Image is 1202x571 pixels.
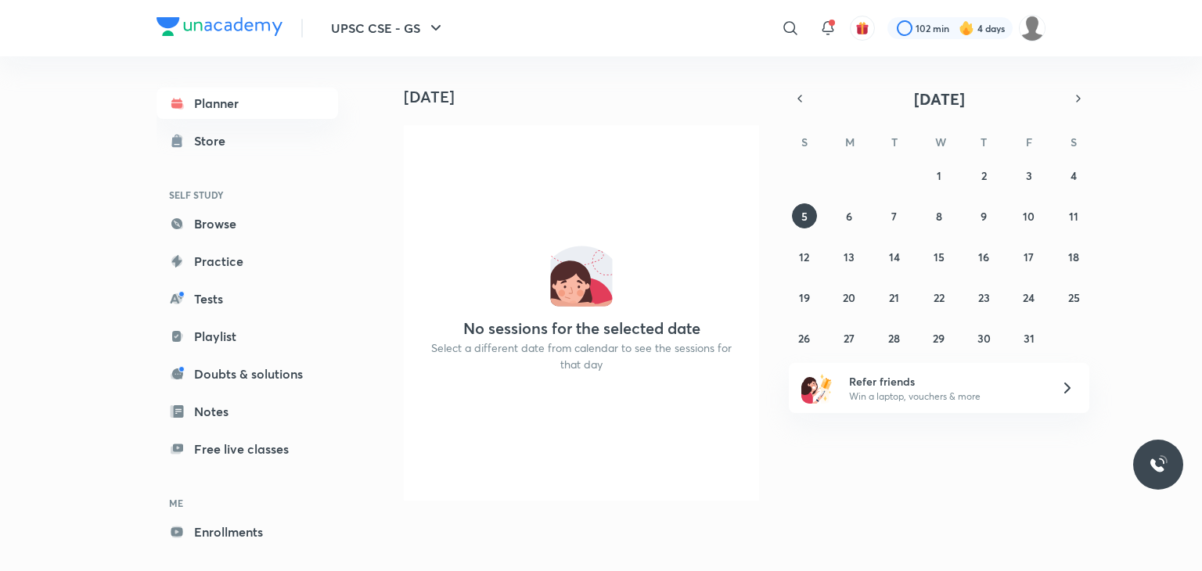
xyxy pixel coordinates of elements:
a: Store [157,125,338,156]
button: October 17, 2025 [1017,244,1042,269]
a: Browse [157,208,338,239]
button: October 4, 2025 [1061,163,1086,188]
a: Enrollments [157,516,338,548]
a: Free live classes [157,433,338,465]
abbr: October 20, 2025 [843,290,855,305]
button: October 20, 2025 [837,285,862,310]
abbr: October 30, 2025 [977,331,991,346]
p: Win a laptop, vouchers & more [849,390,1042,404]
button: October 19, 2025 [792,285,817,310]
button: October 15, 2025 [927,244,952,269]
button: October 2, 2025 [971,163,996,188]
button: October 1, 2025 [927,163,952,188]
img: referral [801,372,833,404]
abbr: October 22, 2025 [934,290,945,305]
abbr: October 21, 2025 [889,290,899,305]
abbr: October 8, 2025 [936,209,942,224]
button: October 25, 2025 [1061,285,1086,310]
img: ttu [1149,455,1168,474]
a: Notes [157,396,338,427]
abbr: October 28, 2025 [888,331,900,346]
button: October 23, 2025 [971,285,996,310]
button: October 31, 2025 [1017,325,1042,350]
abbr: October 18, 2025 [1068,250,1079,264]
abbr: October 17, 2025 [1024,250,1034,264]
abbr: October 31, 2025 [1024,331,1035,346]
img: Company Logo [157,17,283,36]
h4: No sessions for the selected date [463,319,700,338]
abbr: October 15, 2025 [934,250,945,264]
button: October 28, 2025 [882,325,907,350]
span: [DATE] [914,88,965,110]
abbr: October 6, 2025 [846,209,852,224]
button: October 30, 2025 [971,325,996,350]
button: [DATE] [811,88,1067,110]
p: Select a different date from calendar to see the sessions for that day [423,339,740,372]
img: avatar [855,21,869,35]
abbr: October 9, 2025 [981,209,987,224]
button: October 26, 2025 [792,325,817,350]
h6: SELF STUDY [157,181,338,208]
button: October 8, 2025 [927,203,952,228]
abbr: October 23, 2025 [978,290,990,305]
button: avatar [850,16,875,41]
img: No events [550,244,613,307]
abbr: October 29, 2025 [933,331,945,346]
abbr: October 16, 2025 [978,250,989,264]
button: October 6, 2025 [837,203,862,228]
abbr: Tuesday [891,135,898,149]
abbr: October 2, 2025 [981,168,987,183]
abbr: October 3, 2025 [1026,168,1032,183]
a: Planner [157,88,338,119]
button: October 22, 2025 [927,285,952,310]
button: October 9, 2025 [971,203,996,228]
button: October 18, 2025 [1061,244,1086,269]
abbr: October 25, 2025 [1068,290,1080,305]
abbr: October 19, 2025 [799,290,810,305]
abbr: Saturday [1071,135,1077,149]
a: Company Logo [157,17,283,40]
button: October 12, 2025 [792,244,817,269]
button: October 21, 2025 [882,285,907,310]
button: October 10, 2025 [1017,203,1042,228]
button: October 24, 2025 [1017,285,1042,310]
abbr: Friday [1026,135,1032,149]
a: Practice [157,246,338,277]
abbr: October 26, 2025 [798,331,810,346]
img: Dharvi Panchal [1019,15,1045,41]
abbr: Monday [845,135,855,149]
a: Doubts & solutions [157,358,338,390]
abbr: Sunday [801,135,808,149]
button: October 11, 2025 [1061,203,1086,228]
abbr: Wednesday [935,135,946,149]
abbr: October 4, 2025 [1071,168,1077,183]
button: October 16, 2025 [971,244,996,269]
abbr: October 7, 2025 [891,209,897,224]
button: UPSC CSE - GS [322,13,455,44]
abbr: Thursday [981,135,987,149]
a: Tests [157,283,338,314]
div: Store [194,131,235,150]
button: October 5, 2025 [792,203,817,228]
button: October 29, 2025 [927,325,952,350]
abbr: October 12, 2025 [799,250,809,264]
img: streak [959,20,974,36]
button: October 3, 2025 [1017,163,1042,188]
abbr: October 10, 2025 [1023,209,1035,224]
h6: ME [157,490,338,516]
abbr: October 1, 2025 [937,168,941,183]
abbr: October 13, 2025 [844,250,855,264]
h6: Refer friends [849,373,1042,390]
a: Playlist [157,321,338,352]
button: October 7, 2025 [882,203,907,228]
h4: [DATE] [404,88,772,106]
abbr: October 27, 2025 [844,331,855,346]
button: October 14, 2025 [882,244,907,269]
abbr: October 5, 2025 [801,209,808,224]
abbr: October 11, 2025 [1069,209,1078,224]
button: October 27, 2025 [837,325,862,350]
abbr: October 24, 2025 [1023,290,1035,305]
button: October 13, 2025 [837,244,862,269]
abbr: October 14, 2025 [889,250,900,264]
